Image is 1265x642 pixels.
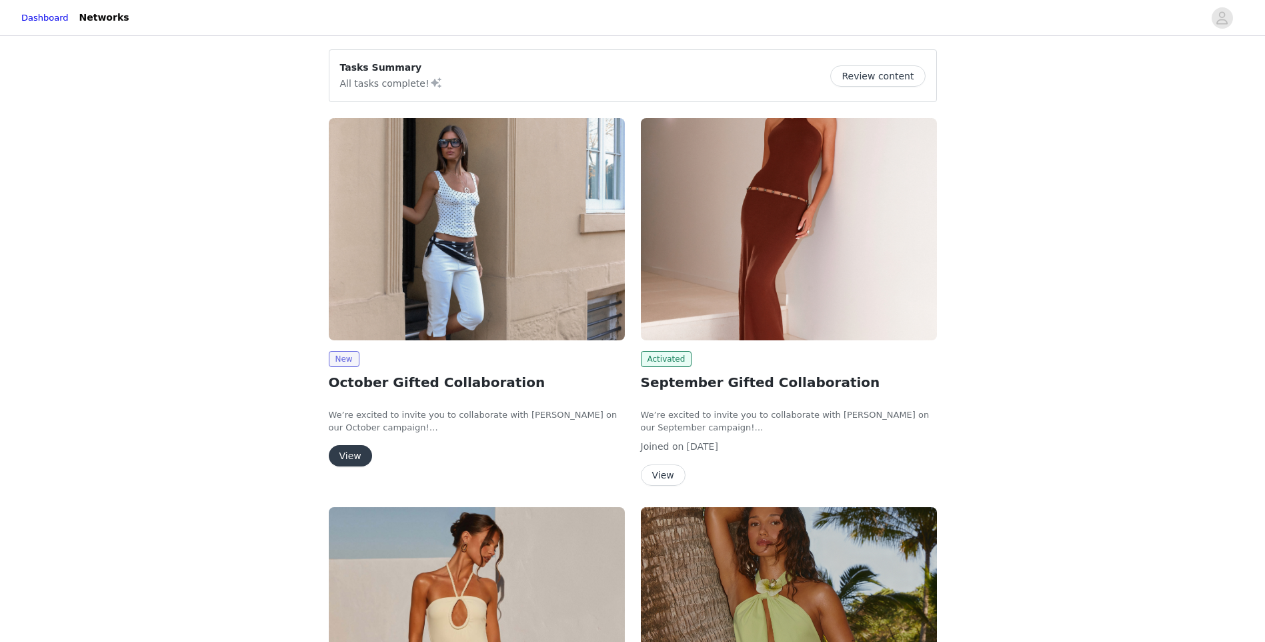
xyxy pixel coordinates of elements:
[641,118,937,340] img: Peppermayo AUS
[329,351,359,367] span: New
[329,372,625,392] h2: October Gifted Collaboration
[71,3,137,33] a: Networks
[830,65,925,87] button: Review content
[329,118,625,340] img: Peppermayo AUS
[329,451,372,461] a: View
[641,372,937,392] h2: September Gifted Collaboration
[329,408,625,434] p: We’re excited to invite you to collaborate with [PERSON_NAME] on our October campaign!
[329,445,372,466] button: View
[687,441,718,452] span: [DATE]
[641,464,686,486] button: View
[340,75,443,91] p: All tasks complete!
[641,408,937,434] p: We’re excited to invite you to collaborate with [PERSON_NAME] on our September campaign!
[641,351,692,367] span: Activated
[641,441,684,452] span: Joined on
[21,11,69,25] a: Dashboard
[1216,7,1228,29] div: avatar
[340,61,443,75] p: Tasks Summary
[641,470,686,480] a: View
